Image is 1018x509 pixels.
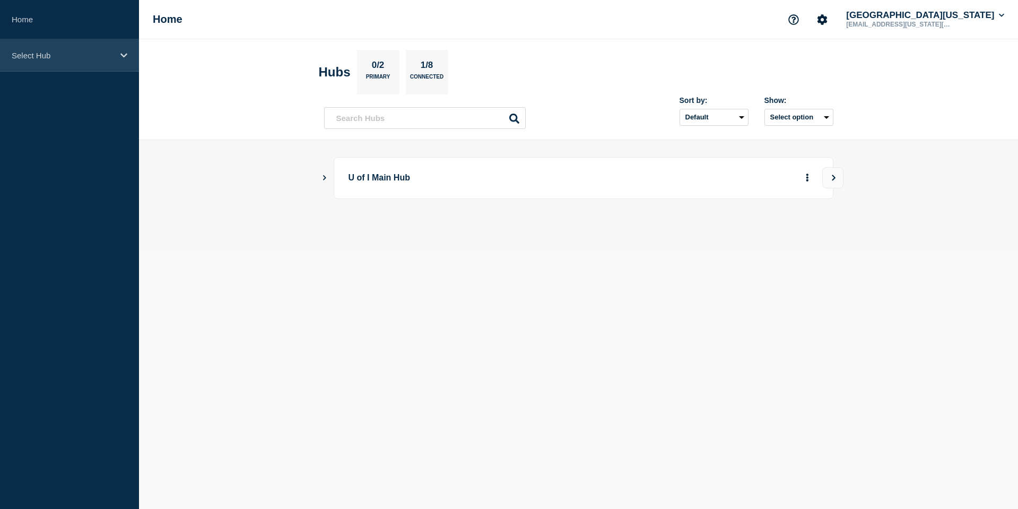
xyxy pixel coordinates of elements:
[782,8,805,31] button: Support
[811,8,833,31] button: Account settings
[416,60,437,74] p: 1/8
[822,167,843,188] button: View
[410,74,443,85] p: Connected
[844,10,1006,21] button: [GEOGRAPHIC_DATA][US_STATE]
[366,74,390,85] p: Primary
[764,109,833,126] button: Select option
[844,21,954,28] p: [EMAIL_ADDRESS][US_STATE][DOMAIN_NAME]
[324,107,526,129] input: Search Hubs
[368,60,388,74] p: 0/2
[12,51,114,60] p: Select Hub
[764,96,833,105] div: Show:
[322,174,327,182] button: Show Connected Hubs
[801,168,814,188] button: More actions
[349,168,642,188] p: U of I Main Hub
[319,65,351,80] h2: Hubs
[153,13,182,25] h1: Home
[680,109,749,126] select: Sort by
[680,96,749,105] div: Sort by:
